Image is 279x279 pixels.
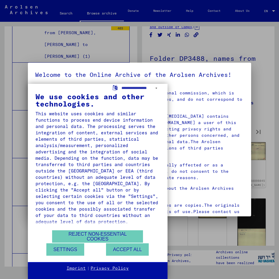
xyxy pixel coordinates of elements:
a: Privacy Policy [91,265,129,271]
div: This website uses cookies and similar functions to process end device information and personal da... [35,110,160,225]
button: Settings [46,243,84,256]
div: We use cookies and other technologies. [35,93,160,107]
button: Reject non-essential cookies [52,230,143,243]
a: Imprint [67,265,86,271]
button: Accept all [106,243,149,256]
